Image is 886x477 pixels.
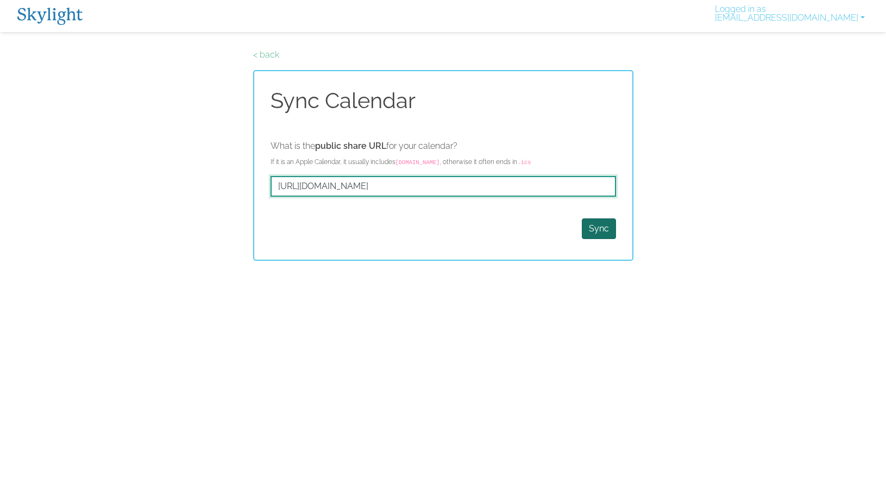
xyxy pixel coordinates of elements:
[271,87,616,114] h1: Sync Calendar
[17,8,83,25] img: Skylight
[253,49,279,60] a: < back
[582,218,616,239] button: Sync
[517,159,531,166] code: .ics
[315,141,386,151] b: public share URL
[271,140,457,153] label: What is the for your calendar?
[711,5,869,27] a: Logged in as[EMAIL_ADDRESS][DOMAIN_NAME]
[395,159,440,166] code: [DOMAIN_NAME]
[271,176,616,197] input: For example: webcal://p52-caldav.icloud.com/published/2/abc123
[271,157,616,167] p: If it is an Apple Calendar, it usually includes , otherwise it often ends in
